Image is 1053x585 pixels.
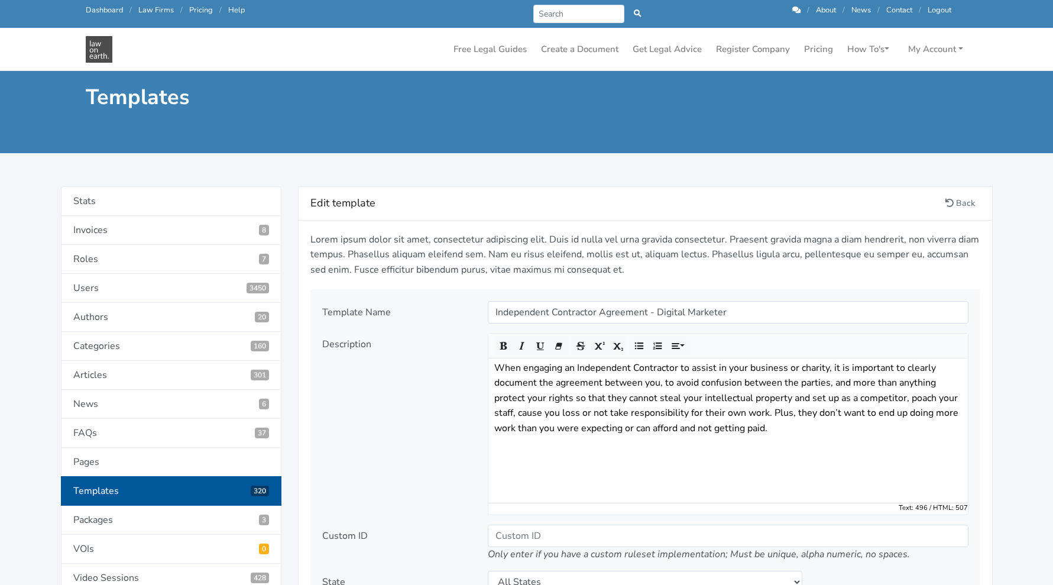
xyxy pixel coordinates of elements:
button: Bold (CTRL+B) [494,337,513,355]
a: Law Firms [138,5,174,15]
a: Articles [61,361,281,390]
button: Subscript [608,337,627,355]
a: About [816,5,836,15]
input: Custom ID [488,525,968,547]
a: Create a Document [536,38,623,61]
input: Search [533,5,625,23]
a: Pages [61,448,281,477]
span: 301 [251,370,269,380]
a: Users3450 [61,274,281,303]
a: Pricing [189,5,213,15]
a: News [61,390,281,419]
span: / [219,5,222,15]
a: Invoices8 [61,216,281,245]
button: Superscript [589,337,608,355]
img: Law On Earth [86,36,112,63]
a: Dashboard [86,5,123,15]
button: Paragraph [666,337,690,355]
a: Stats [61,186,281,216]
em: Only enter if you have a custom ruleset implementation; Must be unique, alpha numeric, no spaces. [488,548,910,561]
a: Get Legal Advice [628,38,707,61]
h1: Templates [86,84,519,111]
a: Contact [886,5,912,15]
a: Roles7 [61,245,281,274]
span: / [180,5,183,15]
button: Remove Font Style (CTRL+\) [549,337,568,355]
a: News [851,5,871,15]
input: Name [488,301,968,324]
button: Ordered list (CTRL+SHIFT+NUM8) [648,337,667,355]
span: / [919,5,921,15]
p: When engaging an Independent Contractor to assist in your business or charity, it is important to... [494,361,962,437]
button: Strikethrough (CTRL+SHIFT+S) [571,337,590,355]
span: 7 [259,254,269,264]
a: Packages3 [61,506,281,535]
a: How To's [843,38,894,61]
a: Categories160 [61,332,281,361]
a: Authors20 [61,303,281,332]
span: 8 [259,225,269,235]
button: Unordered list (CTRL+SHIFT+NUM7) [630,337,649,355]
div: Custom ID [314,525,479,561]
button: Underline (CTRL+U) [531,337,550,355]
span: / [807,5,809,15]
span: 6 [259,399,269,409]
a: Pricing [799,38,838,61]
span: 3450 [247,283,269,293]
a: VOIs0 [61,535,281,564]
span: 20 [255,312,269,322]
a: Templates [61,476,281,506]
a: Help [228,5,245,15]
a: Logout [928,5,951,15]
a: Back [940,194,980,212]
span: / [843,5,845,15]
button: Italic (CTRL+I) [513,337,532,355]
span: 37 [255,428,269,438]
span: / [129,5,132,15]
a: Register Company [711,38,795,61]
span: Video Sessions [251,573,269,583]
div: Template Name [314,301,479,324]
small: Text: 496 / HTML: 507 [899,503,968,513]
span: Pending VOIs [259,544,269,554]
span: 3 [259,515,269,525]
a: FAQs [61,419,281,448]
h4: Edit template [310,194,940,213]
div: Description [314,333,479,515]
span: 160 [251,341,269,351]
p: Lorem ipsum dolor sit amet, consectetur adipiscing elit. Duis id nulla vel urna gravida consectet... [310,232,980,278]
a: Free Legal Guides [449,38,532,61]
span: / [877,5,880,15]
a: My Account [903,38,968,61]
span: 320 [251,486,269,496]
